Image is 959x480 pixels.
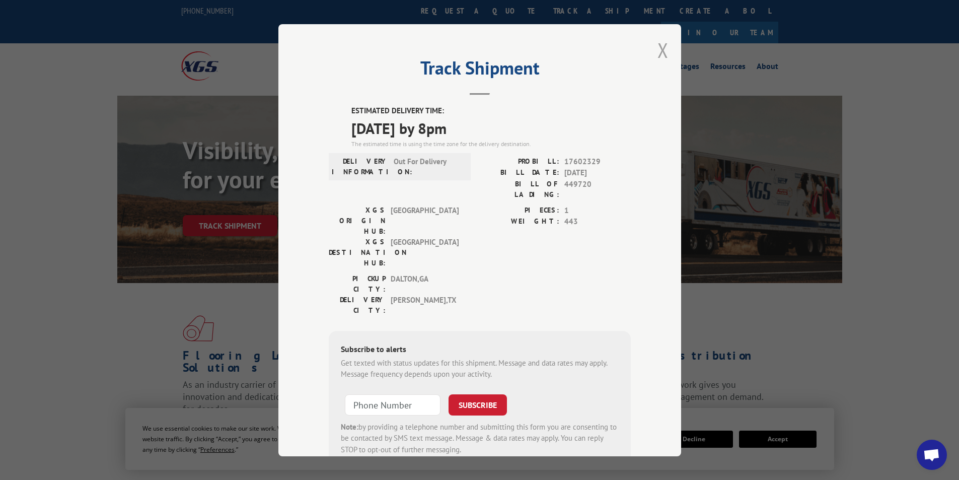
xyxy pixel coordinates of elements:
span: [DATE] [564,167,631,179]
span: DALTON , GA [391,273,459,294]
label: DELIVERY INFORMATION: [332,156,389,177]
span: [GEOGRAPHIC_DATA] [391,204,459,236]
label: WEIGHT: [480,216,559,228]
span: [GEOGRAPHIC_DATA] [391,236,459,268]
button: SUBSCRIBE [449,394,507,415]
label: ESTIMATED DELIVERY TIME: [351,105,631,117]
span: 1 [564,204,631,216]
span: 17602329 [564,156,631,167]
span: [PERSON_NAME] , TX [391,294,459,315]
div: The estimated time is using the time zone for the delivery destination. [351,139,631,148]
span: 449720 [564,178,631,199]
label: BILL DATE: [480,167,559,179]
input: Phone Number [345,394,440,415]
button: Close modal [657,37,669,63]
label: BILL OF LADING: [480,178,559,199]
label: PROBILL: [480,156,559,167]
span: 443 [564,216,631,228]
label: XGS DESTINATION HUB: [329,236,386,268]
span: Out For Delivery [394,156,462,177]
span: [DATE] by 8pm [351,116,631,139]
label: PICKUP CITY: [329,273,386,294]
div: Get texted with status updates for this shipment. Message and data rates may apply. Message frequ... [341,357,619,380]
label: DELIVERY CITY: [329,294,386,315]
div: by providing a telephone number and submitting this form you are consenting to be contacted by SM... [341,421,619,455]
div: Subscribe to alerts [341,342,619,357]
label: XGS ORIGIN HUB: [329,204,386,236]
strong: Note: [341,422,358,431]
h2: Track Shipment [329,61,631,80]
div: Open chat [917,440,947,470]
label: PIECES: [480,204,559,216]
